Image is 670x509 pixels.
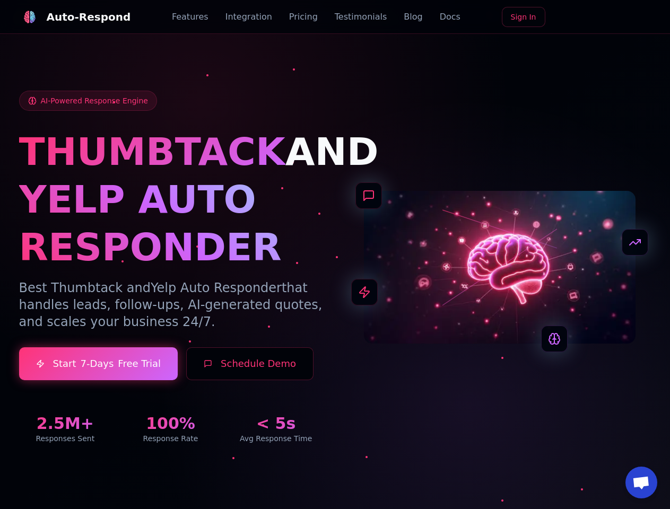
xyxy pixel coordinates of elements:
div: Auto-Respond [47,10,131,24]
span: AND [285,129,379,174]
a: Start7-DaysFree Trial [19,347,178,380]
div: < 5s [230,414,323,433]
span: 7-Days [80,356,114,371]
div: Responses Sent [19,433,112,444]
a: Pricing [289,11,318,23]
a: Open chat [625,467,657,498]
span: AI-Powered Response Engine [41,95,148,106]
img: logo.svg [23,10,36,23]
a: Blog [404,11,422,23]
h1: YELP AUTO RESPONDER [19,175,323,271]
span: THUMBTACK [19,129,285,174]
iframe: Sign in with Google Button [549,6,657,29]
a: Features [172,11,208,23]
img: AI Neural Network Brain [364,191,636,344]
div: Response Rate [124,433,217,444]
span: Yelp Auto Responder [151,280,282,295]
a: Integration [225,11,272,23]
a: Testimonials [335,11,387,23]
div: 100% [124,414,217,433]
a: Docs [440,11,460,23]
p: Best Thumbtack and that handles leads, follow-ups, AI-generated quotes, and scales your business ... [19,279,323,330]
button: Schedule Demo [186,347,314,380]
a: Sign In [502,7,545,27]
a: Auto-Respond [19,6,131,28]
div: 2.5M+ [19,414,112,433]
div: Avg Response Time [230,433,323,444]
